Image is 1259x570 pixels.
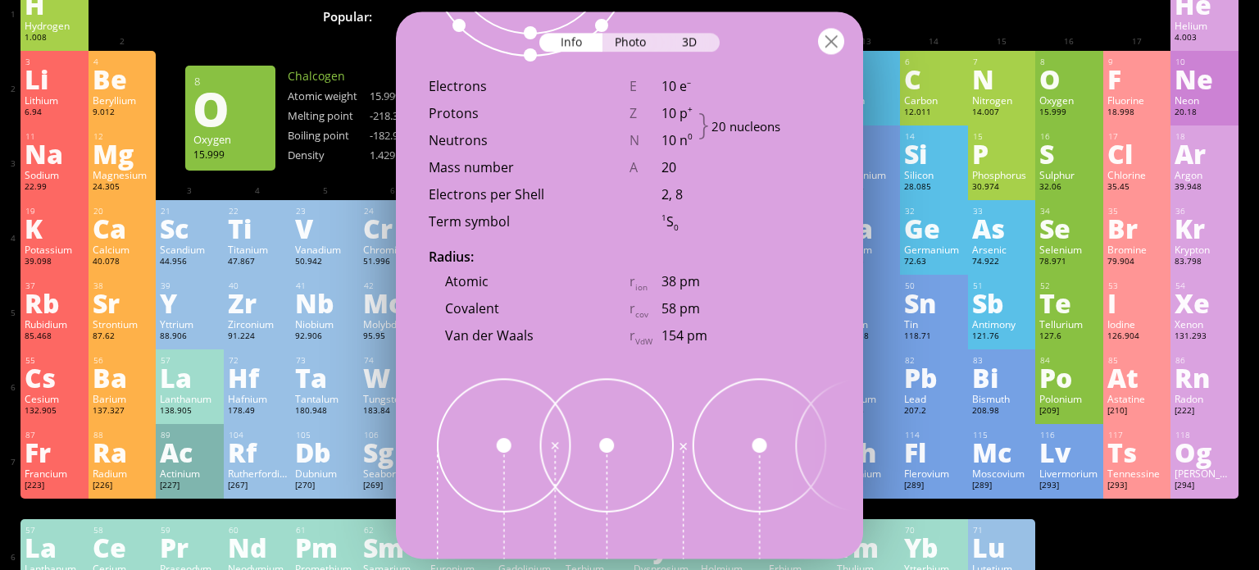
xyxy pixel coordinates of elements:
div: 28.085 [904,181,964,194]
div: 89 [161,430,220,440]
sup: – [687,78,691,89]
div: 12 [93,131,152,142]
div: Lithium [25,93,84,107]
div: r [629,300,661,320]
div: Hydrogen [25,19,84,32]
div: Zirconium [228,317,288,331]
div: 21 [161,206,220,217]
div: Atomic [429,273,629,291]
div: r [629,327,661,347]
div: Radius: [429,249,830,267]
sup: 0 [688,132,693,143]
div: 106 [364,430,423,440]
div: Iodine [1107,317,1167,331]
div: Lv [1039,439,1099,465]
div: 87 [25,430,84,440]
span: [MEDICAL_DATA] [909,7,1029,26]
div: 50.942 [295,256,355,269]
div: Photo [602,33,661,52]
div: 5 [838,57,897,67]
div: Krypton [1175,243,1234,256]
div: 38 [93,280,152,291]
div: I [1107,290,1167,316]
div: 32 [905,206,964,217]
div: 15.999 [193,148,267,161]
div: 34 [1040,206,1099,217]
div: Nb [295,290,355,316]
div: Hafnium [228,392,288,405]
div: 19 [25,206,84,217]
div: Electrons per Shell [429,186,629,204]
div: Scandium [160,243,220,256]
div: Sn [904,290,964,316]
div: 57 [161,355,220,366]
div: Calcium [93,243,152,256]
div: 6 [905,57,964,67]
div: 3 [25,57,84,67]
div: 3D [661,33,720,52]
div: O [1039,66,1099,92]
div: 118.71 [904,331,964,344]
div: Neutrons [429,132,629,150]
div: Tl [837,364,897,390]
div: Radon [1175,392,1234,405]
span: H O [561,7,607,26]
div: E [629,78,661,96]
div: Niobium [295,317,355,331]
div: Rb [25,290,84,316]
div: 104 [229,430,288,440]
div: Atomic weight [288,89,370,103]
div: Z [629,105,661,123]
div: Mc [972,439,1032,465]
div: 58 pm [661,300,830,318]
div: 114.818 [837,331,897,344]
div: Van der Waals [429,327,629,345]
div: 79.904 [1107,256,1167,269]
div: 88 [93,430,152,440]
div: 10 p [661,105,830,123]
div: Cesium [25,392,84,405]
div: V [295,215,355,241]
div: 52 [1040,280,1099,291]
div: 154 pm [661,327,830,345]
div: Chalcogen [288,68,452,84]
div: -218.3 °C [370,108,452,123]
div: 131.293 [1175,331,1234,344]
div: 88.906 [160,331,220,344]
div: Selenium [1039,243,1099,256]
div: Sulphur [1039,168,1099,181]
div: Francium [25,467,84,480]
div: 18 [1175,131,1234,142]
div: 72 [229,355,288,366]
div: Chromium [363,243,423,256]
div: [222] [1175,405,1234,418]
div: Po [1039,364,1099,390]
div: Bismuth [972,392,1032,405]
div: Cr [363,215,423,241]
div: Term symbol [429,213,629,231]
div: Be [93,66,152,92]
div: 53 [1108,280,1167,291]
div: 51 [973,280,1032,291]
div: B [837,66,897,92]
div: Bi [972,364,1032,390]
div: Ge [904,215,964,241]
div: 117 [1108,430,1167,440]
div: Sb [972,290,1032,316]
div: 74.922 [972,256,1032,269]
div: 180.948 [295,405,355,418]
div: 82 [905,355,964,366]
div: Boron [837,93,897,107]
div: Sc [160,215,220,241]
div: Carbon [904,93,964,107]
div: Y [160,290,220,316]
sub: VdW [635,336,652,347]
div: Rn [1175,364,1234,390]
div: 85 [1108,355,1167,366]
div: 14 [905,131,964,142]
div: Barium [93,392,152,405]
div: 24 [364,206,423,217]
div: Oxygen [1039,93,1099,107]
div: 81 [838,355,897,366]
sup: + [688,105,693,116]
